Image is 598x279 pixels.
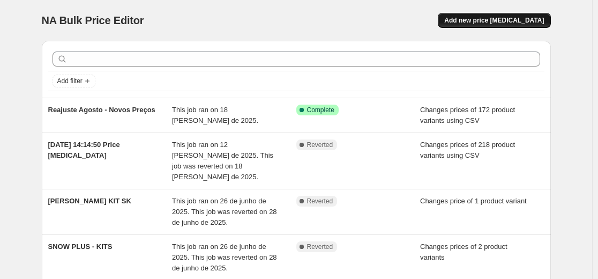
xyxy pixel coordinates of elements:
[420,197,527,205] span: Changes price of 1 product variant
[48,106,155,114] span: Reajuste Agosto - Novos Preços
[172,141,273,181] span: This job ran on 12 [PERSON_NAME] de 2025. This job was reverted on 18 [PERSON_NAME] de 2025.
[307,141,333,149] span: Reverted
[420,141,515,159] span: Changes prices of 218 product variants using CSV
[42,14,144,26] span: NA Bulk Price Editor
[307,197,333,205] span: Reverted
[53,75,95,87] button: Add filter
[420,106,515,124] span: Changes prices of 172 product variants using CSV
[420,243,507,261] span: Changes prices of 2 product variants
[438,13,550,28] button: Add new price [MEDICAL_DATA]
[307,106,334,114] span: Complete
[48,243,113,251] span: SNOW PLUS - KITS
[57,77,83,85] span: Add filter
[48,141,120,159] span: [DATE] 14:14:50 Price [MEDICAL_DATA]
[444,16,544,25] span: Add new price [MEDICAL_DATA]
[172,106,258,124] span: This job ran on 18 [PERSON_NAME] de 2025.
[307,243,333,251] span: Reverted
[172,197,277,226] span: This job ran on 26 de junho de 2025. This job was reverted on 28 de junho de 2025.
[48,197,131,205] span: [PERSON_NAME] KIT SK
[172,243,277,272] span: This job ran on 26 de junho de 2025. This job was reverted on 28 de junho de 2025.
